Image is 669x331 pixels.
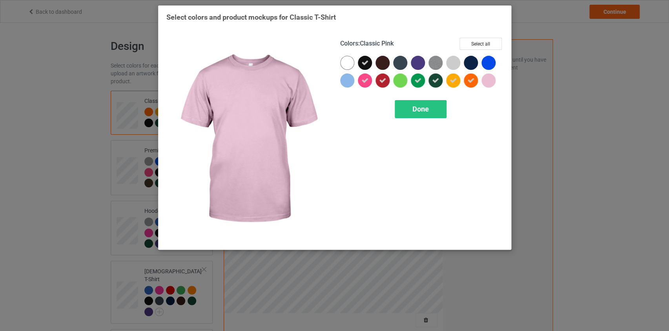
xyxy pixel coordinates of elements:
[428,56,443,70] img: heather_texture.png
[459,38,502,50] button: Select all
[166,38,329,241] img: regular.jpg
[412,105,429,113] span: Done
[340,40,358,47] span: Colors
[340,40,394,48] h4: :
[166,13,336,21] span: Select colors and product mockups for Classic T-Shirt
[360,40,394,47] span: Classic Pink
